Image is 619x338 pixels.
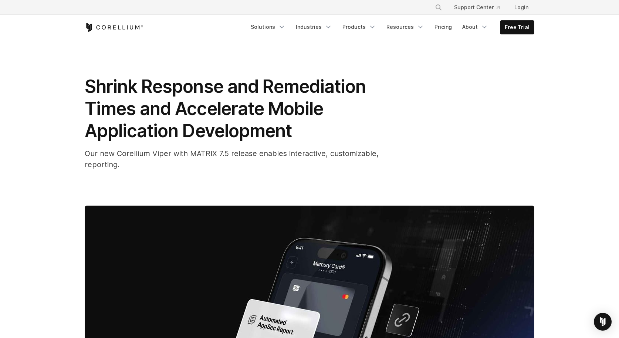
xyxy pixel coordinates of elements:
a: Support Center [448,1,505,14]
a: About [458,20,493,34]
a: Login [508,1,534,14]
span: Shrink Response and Remediation Times and Accelerate Mobile Application Development [85,75,366,142]
a: Industries [291,20,336,34]
a: Solutions [246,20,290,34]
button: Search [432,1,445,14]
a: Pricing [430,20,456,34]
div: Open Intercom Messenger [594,313,612,331]
a: Resources [382,20,429,34]
div: Navigation Menu [246,20,534,34]
a: Free Trial [500,21,534,34]
a: Products [338,20,380,34]
span: Our new Corellium Viper with MATRIX 7.5 release enables interactive, customizable, reporting. [85,149,379,169]
div: Navigation Menu [426,1,534,14]
a: Corellium Home [85,23,143,32]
